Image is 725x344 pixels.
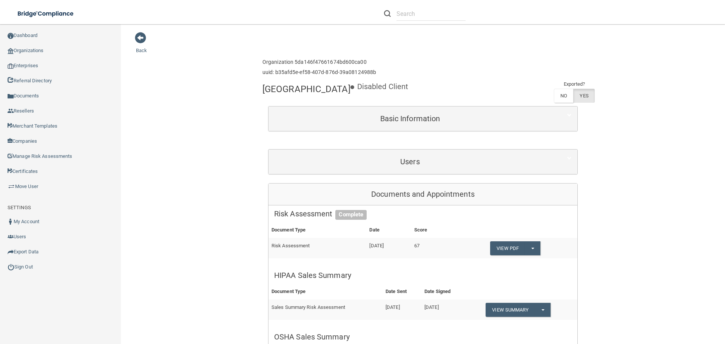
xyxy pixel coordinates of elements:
[490,241,525,255] a: View PDF
[262,69,376,75] h6: uuid: b35afd5e-ef58-407d-876d-39a08124988b
[268,238,366,258] td: Risk Assessment
[396,7,466,21] input: Search
[335,210,367,220] span: Complete
[421,284,467,299] th: Date Signed
[274,114,546,123] h5: Basic Information
[262,84,350,94] h4: [GEOGRAPHIC_DATA]
[366,238,411,258] td: [DATE]
[11,6,81,22] img: bridge_compliance_login_screen.278c3ca4.svg
[8,249,14,255] img: icon-export.b9366987.png
[274,210,572,218] h5: Risk Assessment
[8,108,14,114] img: ic_reseller.de258add.png
[274,110,572,127] a: Basic Information
[8,33,14,39] img: ic_dashboard_dark.d01f4a41.png
[274,157,546,166] h5: Users
[274,153,572,170] a: Users
[8,93,14,99] img: icon-documents.8dae5593.png
[383,299,421,320] td: [DATE]
[554,80,595,89] td: Exported?
[8,183,15,190] img: briefcase.64adab9b.png
[268,284,383,299] th: Document Type
[486,303,535,317] a: View Summary
[357,80,409,94] p: Disabled Client
[8,234,14,240] img: icon-users.e205127d.png
[8,203,31,212] label: SETTINGS
[554,89,573,103] label: NO
[421,299,467,320] td: [DATE]
[274,333,572,341] h5: OSHA Sales Summary
[8,63,14,69] img: enterprise.0d942306.png
[8,219,14,225] img: ic_user_dark.df1a06c3.png
[8,264,14,270] img: ic_power_dark.7ecde6b1.png
[383,284,421,299] th: Date Sent
[268,299,383,320] td: Sales Summary Risk Assessment
[384,10,391,17] img: ic-search.3b580494.png
[136,39,147,53] a: Back
[8,48,14,54] img: organization-icon.f8decf85.png
[268,184,577,205] div: Documents and Appointments
[411,238,454,258] td: 67
[274,271,572,279] h5: HIPAA Sales Summary
[366,222,411,238] th: Date
[411,222,454,238] th: Score
[573,89,594,103] label: YES
[262,59,376,65] h6: Organization 5da146f47661674bd600ca00
[268,222,366,238] th: Document Type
